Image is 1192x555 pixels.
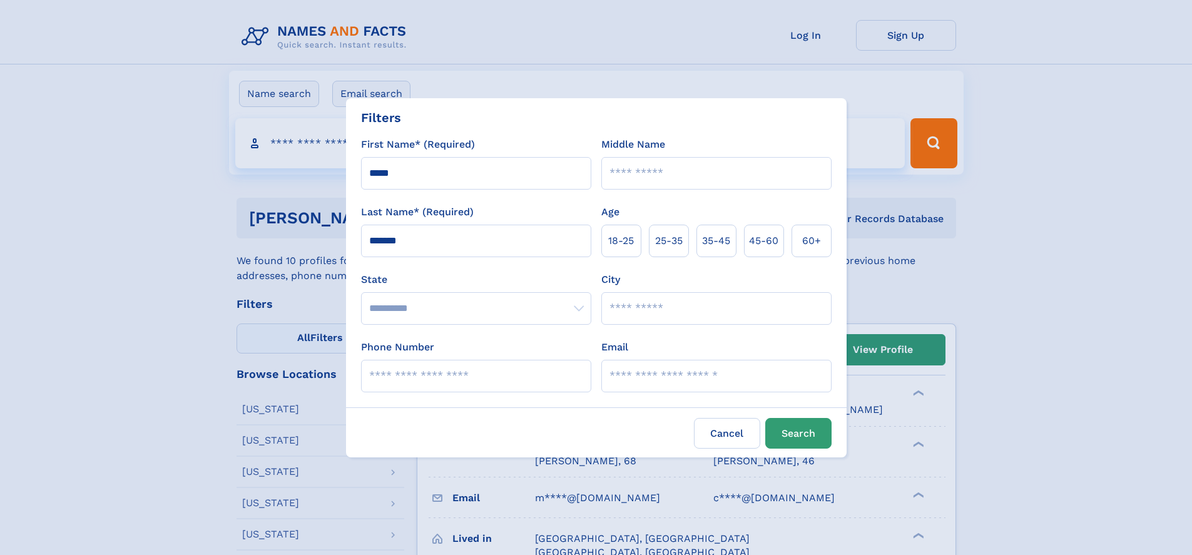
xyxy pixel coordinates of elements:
[702,233,730,248] span: 35‑45
[655,233,683,248] span: 25‑35
[601,205,619,220] label: Age
[802,233,821,248] span: 60+
[361,340,434,355] label: Phone Number
[361,272,591,287] label: State
[694,418,760,449] label: Cancel
[601,340,628,355] label: Email
[361,137,475,152] label: First Name* (Required)
[361,108,401,127] div: Filters
[608,233,634,248] span: 18‑25
[361,205,474,220] label: Last Name* (Required)
[765,418,832,449] button: Search
[601,137,665,152] label: Middle Name
[601,272,620,287] label: City
[749,233,778,248] span: 45‑60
